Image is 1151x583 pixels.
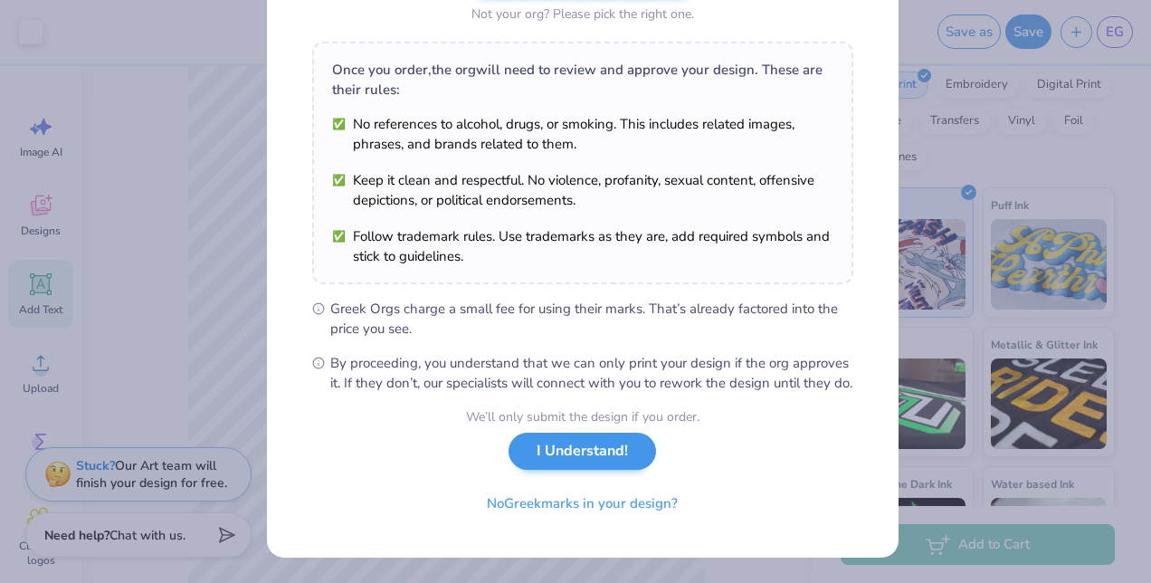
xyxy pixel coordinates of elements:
div: We’ll only submit the design if you order. [466,407,699,426]
button: NoGreekmarks in your design? [471,485,693,522]
li: Keep it clean and respectful. No violence, profanity, sexual content, offensive depictions, or po... [332,170,833,210]
div: Once you order, the org will need to review and approve your design. These are their rules: [332,60,833,100]
li: No references to alcohol, drugs, or smoking. This includes related images, phrases, and brands re... [332,114,833,154]
button: I Understand! [509,433,656,470]
span: Greek Orgs charge a small fee for using their marks. That’s already factored into the price you see. [330,299,853,339]
span: By proceeding, you understand that we can only print your design if the org approves it. If they ... [330,353,853,393]
li: Follow trademark rules. Use trademarks as they are, add required symbols and stick to guidelines. [332,226,833,266]
div: Not your org? Please pick the right one. [471,5,694,24]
